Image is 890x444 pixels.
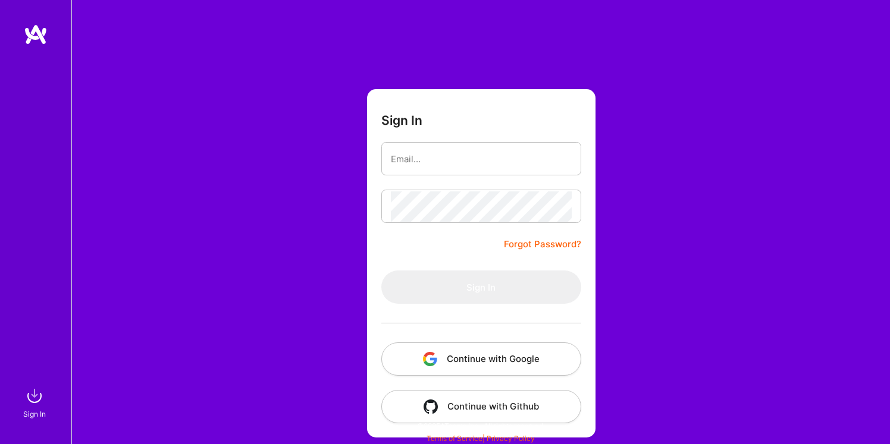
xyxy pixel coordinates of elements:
h3: Sign In [381,113,422,128]
button: Continue with Google [381,342,581,376]
a: sign inSign In [25,384,46,420]
img: logo [24,24,48,45]
img: icon [424,399,438,414]
input: Email... [391,144,572,174]
a: Terms of Service [427,434,482,443]
a: Forgot Password? [504,237,581,251]
button: Sign In [381,270,581,304]
button: Continue with Github [381,390,581,423]
div: © 2025 ATeams Inc., All rights reserved. [71,411,890,440]
a: Privacy Policy [487,434,535,443]
img: sign in [23,384,46,408]
img: icon [423,352,437,366]
span: | [427,434,535,443]
div: Sign In [23,408,46,420]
